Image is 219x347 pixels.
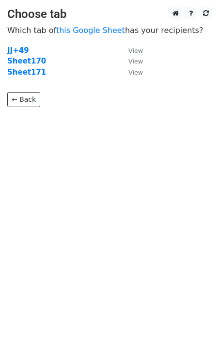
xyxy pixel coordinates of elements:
[7,25,212,35] p: Which tab of has your recipients?
[128,69,143,76] small: View
[7,57,46,65] a: Sheet170
[119,68,143,77] a: View
[7,68,46,77] a: Sheet171
[56,26,125,35] a: this Google Sheet
[119,57,143,65] a: View
[128,58,143,65] small: View
[7,46,29,55] a: JJ+49
[7,7,212,21] h3: Choose tab
[128,47,143,54] small: View
[119,46,143,55] a: View
[7,92,40,107] a: ← Back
